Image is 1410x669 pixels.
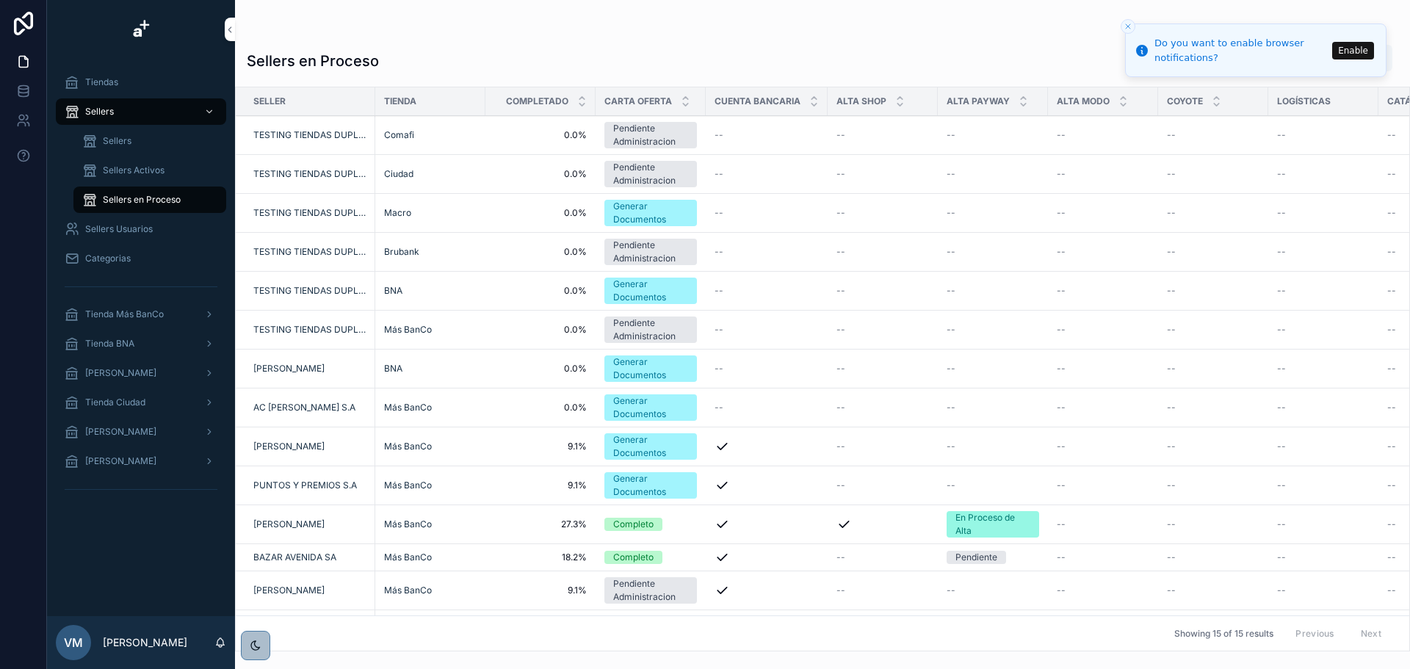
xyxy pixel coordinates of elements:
[47,59,235,520] div: scrollable content
[604,394,697,421] a: Generar Documentos
[947,511,1039,538] a: En Proceso de Alta
[494,441,587,452] span: 9.1%
[384,480,477,491] a: Más BanCo
[85,367,156,379] span: [PERSON_NAME]
[103,194,181,206] span: Sellers en Proceso
[253,518,366,530] a: [PERSON_NAME]
[253,552,336,563] a: BAZAR AVENIDA SA
[56,330,226,357] a: Tienda BNA
[613,200,688,226] div: Generar Documentos
[1167,246,1259,258] a: --
[494,518,587,530] span: 27.3%
[1057,518,1066,530] span: --
[1057,441,1149,452] a: --
[384,402,477,413] a: Más BanCo
[1057,129,1066,141] span: --
[253,441,366,452] a: [PERSON_NAME]
[1057,207,1149,219] a: --
[947,324,955,336] span: --
[384,324,432,336] a: Más BanCo
[947,402,955,413] span: --
[715,207,723,219] span: --
[1057,285,1066,297] span: --
[613,317,688,343] div: Pendiente Administracion
[1387,363,1396,375] span: --
[604,355,697,382] a: Generar Documentos
[604,122,697,148] a: Pendiente Administracion
[1057,168,1066,180] span: --
[253,168,366,180] span: TESTING TIENDAS DUPLICADAS
[836,168,845,180] span: --
[1167,207,1259,219] a: --
[1057,441,1066,452] span: --
[384,129,414,141] span: Comafi
[253,207,366,219] a: TESTING TIENDAS DUPLICADAS
[253,324,366,336] a: TESTING TIENDAS DUPLICADAS
[494,168,587,180] a: 0.0%
[494,246,587,258] span: 0.0%
[253,402,355,413] span: AC [PERSON_NAME] S.A
[947,441,955,452] span: --
[253,246,366,258] a: TESTING TIENDAS DUPLICADAS
[1167,324,1176,336] span: --
[604,200,697,226] a: Generar Documentos
[253,402,366,413] a: AC [PERSON_NAME] S.A
[1332,42,1374,59] button: Enable
[613,355,688,382] div: Generar Documentos
[836,402,845,413] span: --
[836,552,929,563] a: --
[836,246,845,258] span: --
[384,363,477,375] a: BNA
[1057,402,1149,413] a: --
[384,363,402,375] a: BNA
[494,324,587,336] a: 0.0%
[947,168,955,180] span: --
[384,285,477,297] a: BNA
[1057,324,1149,336] a: --
[613,161,688,187] div: Pendiente Administracion
[604,518,697,531] a: Completo
[494,129,587,141] a: 0.0%
[1277,285,1370,297] a: --
[836,441,845,452] span: --
[253,552,366,563] a: BAZAR AVENIDA SA
[384,518,432,530] a: Más BanCo
[1277,441,1370,452] a: --
[384,552,477,563] a: Más BanCo
[947,246,1039,258] a: --
[1167,552,1176,563] span: --
[73,157,226,184] a: Sellers Activos
[1057,246,1066,258] span: --
[494,285,587,297] a: 0.0%
[1277,518,1286,530] span: --
[253,363,325,375] span: [PERSON_NAME]
[604,239,697,265] a: Pendiente Administracion
[613,551,654,564] div: Completo
[85,397,145,408] span: Tienda Ciudad
[1057,129,1149,141] a: --
[947,207,955,219] span: --
[494,552,587,563] span: 18.2%
[253,129,366,141] a: TESTING TIENDAS DUPLICADAS
[1167,441,1259,452] a: --
[85,455,156,467] span: [PERSON_NAME]
[384,207,411,219] a: Macro
[1167,168,1259,180] a: --
[836,129,929,141] a: --
[947,363,1039,375] a: --
[1387,168,1396,180] span: --
[947,480,955,491] span: --
[836,168,929,180] a: --
[836,129,845,141] span: --
[613,472,688,499] div: Generar Documentos
[1277,207,1286,219] span: --
[1057,518,1149,530] a: --
[715,129,819,141] a: --
[613,278,688,304] div: Generar Documentos
[715,363,819,375] a: --
[836,552,845,563] span: --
